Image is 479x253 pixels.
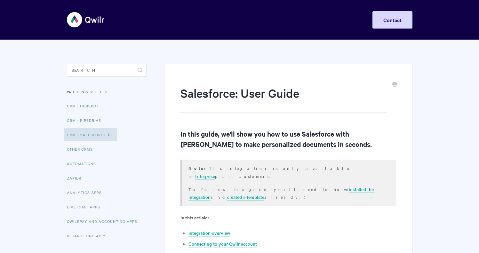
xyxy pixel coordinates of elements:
a: Automations [67,157,101,170]
a: Zapier [67,172,86,184]
input: Search [67,64,147,77]
a: Print this Article [392,81,397,88]
img: Qwilr Help Center [67,8,105,32]
a: CRM - HubSpot [67,99,103,112]
a: Enterprise [195,173,215,180]
a: Other CRMs [67,143,98,156]
h3: Categories [67,86,147,98]
strong: Note: [188,165,209,171]
a: Connecting to your Qwilr account [188,240,257,248]
a: QwilrPay and Accounting Apps [67,215,142,228]
p: To follow this guide, you'll need to have and already.) [188,185,388,201]
b: In this article: [180,214,209,221]
p: This integration is only available to plan customers. [188,164,388,180]
a: Retargeting Apps [67,229,111,242]
a: CRM - Salesforce [64,128,117,141]
a: Live Chat Apps [67,200,105,213]
a: CRM - Pipedrive [67,114,106,127]
a: created a template [227,194,264,201]
a: installed the integration [188,186,374,201]
h1: Salesforce: User Guide [180,85,386,113]
a: Integration overview [188,230,230,237]
a: Analytics Apps [67,186,107,199]
a: Contact [372,11,412,29]
h2: In this guide, we'll show you how to use Salesforce with [PERSON_NAME] to make personalized docum... [180,129,396,149]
